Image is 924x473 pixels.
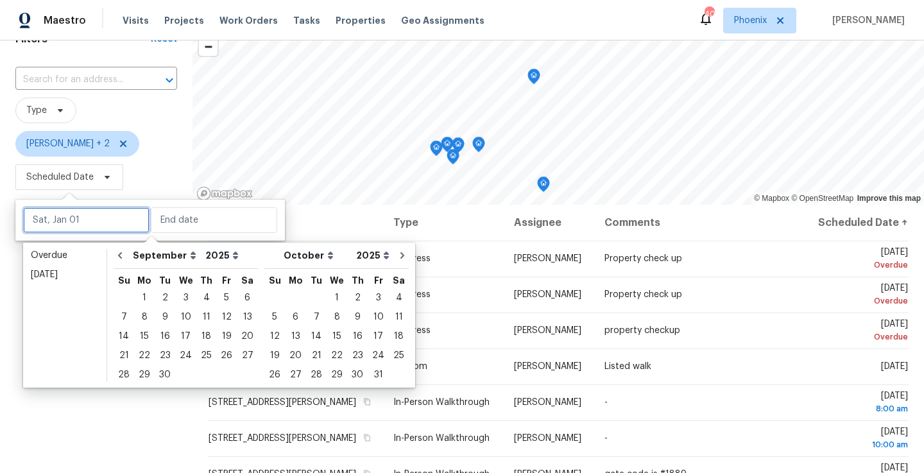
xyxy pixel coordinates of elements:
[26,246,103,384] ul: Date picker shortcuts
[285,365,306,384] div: Mon Oct 27 2025
[389,346,409,365] div: Sat Oct 25 2025
[857,194,921,203] a: Improve this map
[389,327,409,345] div: 18
[374,276,383,285] abbr: Friday
[327,365,347,384] div: Wed Oct 29 2025
[368,346,389,365] div: Fri Oct 24 2025
[815,402,908,415] div: 8:00 am
[196,346,216,365] div: Thu Sep 25 2025
[237,288,258,307] div: Sat Sep 06 2025
[815,248,908,271] span: [DATE]
[285,307,306,327] div: Mon Oct 06 2025
[114,308,134,326] div: 7
[264,366,285,384] div: 26
[347,327,368,346] div: Thu Oct 16 2025
[241,276,253,285] abbr: Saturday
[327,288,347,307] div: Wed Oct 01 2025
[155,365,175,384] div: Tue Sep 30 2025
[134,346,155,365] div: Mon Sep 22 2025
[441,137,454,157] div: Map marker
[155,366,175,384] div: 30
[164,14,204,27] span: Projects
[430,141,443,160] div: Map marker
[193,12,924,205] canvas: Map
[114,327,134,346] div: Sun Sep 14 2025
[155,308,175,326] div: 9
[815,284,908,307] span: [DATE]
[293,16,320,25] span: Tasks
[604,398,608,407] span: -
[347,307,368,327] div: Thu Oct 09 2025
[330,276,344,285] abbr: Wednesday
[383,205,504,241] th: Type
[327,366,347,384] div: 29
[527,69,540,89] div: Map marker
[285,347,306,365] div: 20
[447,149,459,169] div: Map marker
[134,289,155,307] div: 1
[352,276,364,285] abbr: Thursday
[594,205,805,241] th: Comments
[175,347,196,365] div: 24
[285,327,306,345] div: 13
[196,347,216,365] div: 25
[216,346,237,365] div: Fri Sep 26 2025
[134,308,155,326] div: 8
[134,347,155,365] div: 22
[705,8,714,21] div: 40
[31,249,99,262] div: Overdue
[361,432,373,443] button: Copy Address
[114,346,134,365] div: Sun Sep 21 2025
[209,434,356,443] span: [STREET_ADDRESS][PERSON_NAME]
[604,290,682,299] span: Property check up
[216,347,237,365] div: 26
[311,276,322,285] abbr: Tuesday
[389,289,409,307] div: 4
[791,194,853,203] a: OpenStreetMap
[327,346,347,365] div: Wed Oct 22 2025
[389,288,409,307] div: Sat Oct 04 2025
[389,307,409,327] div: Sat Oct 11 2025
[604,434,608,443] span: -
[209,398,356,407] span: [STREET_ADDRESS][PERSON_NAME]
[114,347,134,365] div: 21
[155,327,175,346] div: Tue Sep 16 2025
[347,308,368,326] div: 9
[179,276,193,285] abbr: Wednesday
[31,268,99,281] div: [DATE]
[389,308,409,326] div: 11
[216,288,237,307] div: Fri Sep 05 2025
[368,347,389,365] div: 24
[327,308,347,326] div: 8
[155,347,175,365] div: 23
[327,347,347,365] div: 22
[754,194,789,203] a: Mapbox
[134,327,155,345] div: 15
[306,307,327,327] div: Tue Oct 07 2025
[200,276,212,285] abbr: Thursday
[175,327,196,345] div: 17
[389,327,409,346] div: Sat Oct 18 2025
[306,366,327,384] div: 28
[368,288,389,307] div: Fri Oct 03 2025
[815,427,908,451] span: [DATE]
[514,398,581,407] span: [PERSON_NAME]
[514,254,581,263] span: [PERSON_NAME]
[881,362,908,371] span: [DATE]
[159,276,171,285] abbr: Tuesday
[827,14,905,27] span: [PERSON_NAME]
[368,307,389,327] div: Fri Oct 10 2025
[23,207,150,233] input: Sat, Jan 01
[237,307,258,327] div: Sat Sep 13 2025
[347,365,368,384] div: Thu Oct 30 2025
[155,288,175,307] div: Tue Sep 02 2025
[306,327,327,345] div: 14
[123,14,149,27] span: Visits
[347,327,368,345] div: 16
[285,308,306,326] div: 6
[199,38,218,56] span: Zoom out
[196,288,216,307] div: Thu Sep 04 2025
[216,307,237,327] div: Fri Sep 12 2025
[114,365,134,384] div: Sun Sep 28 2025
[237,308,258,326] div: 13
